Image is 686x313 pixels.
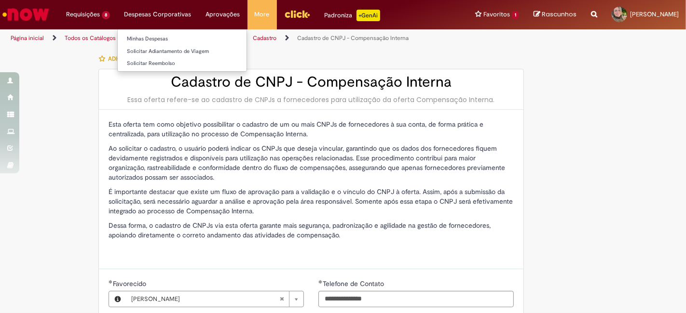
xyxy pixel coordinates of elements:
input: Telefone de Contato [318,291,514,307]
a: Página inicial [11,34,44,42]
div: Essa oferta refere-se ao cadastro de CNPJs a fornecedores para utilização da oferta Compensação I... [109,95,514,104]
a: Cadastro de CNPJ - Compensação Interna [297,34,409,42]
ul: Despesas Corporativas [117,29,247,72]
img: ServiceNow [1,5,51,24]
button: Favorecido, Visualizar este registro Lisandra Rodrigues Carvalho [109,291,126,307]
p: Ao solicitar o cadastro, o usuário poderá indicar os CNPJs que deseja vincular, garantindo que os... [109,143,514,182]
span: Obrigatório Preenchido [318,280,323,284]
button: Adicionar a Favoritos [98,49,183,69]
span: Rascunhos [542,10,576,19]
span: Telefone de Contato [323,279,386,288]
p: É importante destacar que existe um fluxo de aprovação para a validação e o vínculo do CNPJ à ofe... [109,187,514,216]
span: Obrigatório Preenchido [109,280,113,284]
a: Cadastro [253,34,276,42]
ul: Trilhas de página [7,29,450,47]
div: Padroniza [325,10,380,21]
span: Requisições [66,10,100,19]
a: Todos os Catálogos [65,34,116,42]
p: Dessa forma, o cadastro de CNPJs via esta oferta garante mais segurança, padronização e agilidade... [109,221,514,240]
p: +GenAi [357,10,380,21]
span: Aprovações [206,10,240,19]
span: [PERSON_NAME] [630,10,679,18]
p: Esta oferta tem como objetivo possibilitar o cadastro de um ou mais CNPJs de fornecedores à sua c... [109,119,514,139]
span: Favorecido, Lisandra Rodrigues Carvalho [113,279,148,288]
span: 8 [102,11,110,19]
img: click_logo_yellow_360x200.png [284,7,310,21]
a: Solicitar Adiantamento de Viagem [118,46,247,57]
abbr: Limpar campo Favorecido [274,291,289,307]
h2: Cadastro de CNPJ - Compensação Interna [109,74,514,90]
span: 1 [512,11,519,19]
span: More [255,10,270,19]
span: Favoritos [483,10,510,19]
a: [PERSON_NAME]Limpar campo Favorecido [126,291,303,307]
span: [PERSON_NAME] [131,291,279,307]
a: Solicitar Reembolso [118,58,247,69]
a: Rascunhos [534,10,576,19]
span: Adicionar a Favoritos [108,55,178,63]
span: Despesas Corporativas [124,10,192,19]
a: Minhas Despesas [118,34,247,44]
